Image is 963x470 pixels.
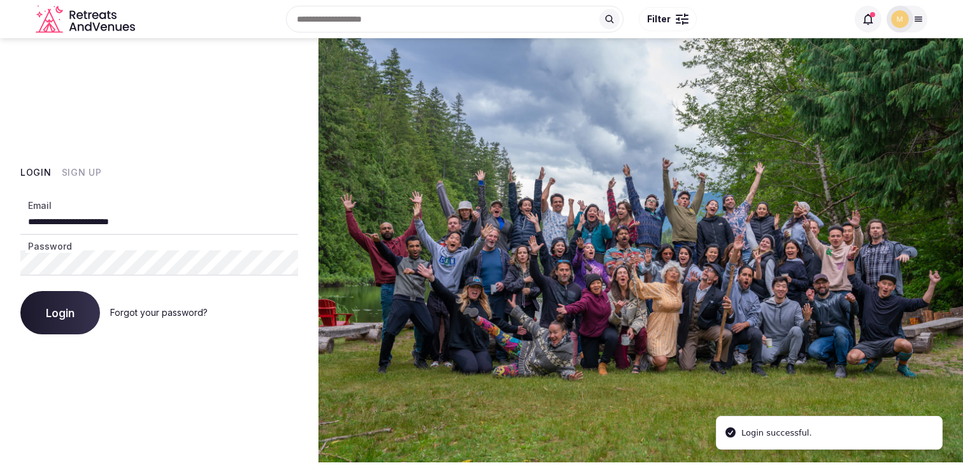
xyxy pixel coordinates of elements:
[110,307,208,318] a: Forgot your password?
[647,13,671,25] span: Filter
[639,7,697,31] button: Filter
[62,166,102,179] button: Sign Up
[741,427,812,439] div: Login successful.
[20,291,100,334] button: Login
[20,166,52,179] button: Login
[318,38,963,462] img: My Account Background
[891,10,909,28] img: mana.vakili
[36,5,138,34] a: Visit the homepage
[36,5,138,34] svg: Retreats and Venues company logo
[46,306,75,319] span: Login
